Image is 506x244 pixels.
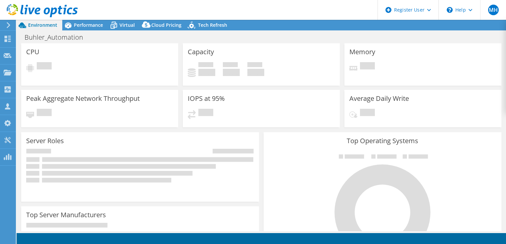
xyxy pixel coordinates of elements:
[22,34,93,41] h1: Buhler_Automation
[349,48,375,56] h3: Memory
[188,95,225,102] h3: IOPS at 95%
[360,62,375,71] span: Pending
[247,69,264,76] h4: 0 GiB
[28,22,57,28] span: Environment
[488,5,499,15] span: MH
[198,69,215,76] h4: 0 GiB
[120,22,135,28] span: Virtual
[26,211,106,219] h3: Top Server Manufacturers
[188,48,214,56] h3: Capacity
[223,62,238,69] span: Free
[74,22,103,28] span: Performance
[37,62,52,71] span: Pending
[223,69,240,76] h4: 0 GiB
[151,22,181,28] span: Cloud Pricing
[26,48,39,56] h3: CPU
[349,95,409,102] h3: Average Daily Write
[447,7,453,13] svg: \n
[247,62,262,69] span: Total
[360,109,375,118] span: Pending
[26,137,64,144] h3: Server Roles
[26,95,140,102] h3: Peak Aggregate Network Throughput
[198,62,213,69] span: Used
[37,109,52,118] span: Pending
[198,109,213,118] span: Pending
[198,22,227,28] span: Tech Refresh
[269,137,496,144] h3: Top Operating Systems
